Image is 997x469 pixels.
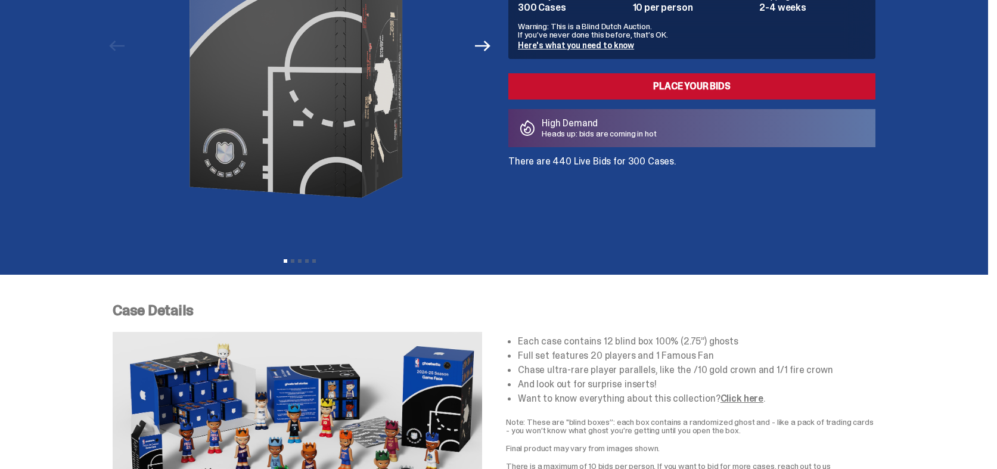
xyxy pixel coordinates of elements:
p: Note: These are "blind boxes”: each box contains a randomized ghost and - like a pack of trading ... [506,418,875,434]
button: View slide 4 [305,259,309,263]
button: View slide 2 [291,259,294,263]
li: Full set features 20 players and 1 Famous Fan [518,351,875,361]
p: There are 440 Live Bids for 300 Cases. [508,157,875,166]
dd: 300 Cases [518,3,626,13]
p: Heads up: bids are coming in hot [542,129,657,138]
p: Case Details [113,303,875,318]
li: Want to know everything about this collection? . [518,394,875,403]
li: And look out for surprise inserts! [518,380,875,389]
dd: 10 per person [633,3,753,13]
button: View slide 3 [298,259,302,263]
button: View slide 5 [312,259,316,263]
a: Place your Bids [508,73,875,100]
a: Here's what you need to know [518,40,634,51]
a: Click here [720,392,763,405]
button: View slide 1 [284,259,287,263]
p: Warning: This is a Blind Dutch Auction. If you’ve never done this before, that’s OK. [518,22,866,39]
button: Next [470,33,496,59]
li: Each case contains 12 blind box 100% (2.75”) ghosts [518,337,875,346]
p: Final product may vary from images shown. [506,444,875,452]
p: High Demand [542,119,657,128]
dd: 2-4 weeks [759,3,866,13]
li: Chase ultra-rare player parallels, like the /10 gold crown and 1/1 fire crown [518,365,875,375]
